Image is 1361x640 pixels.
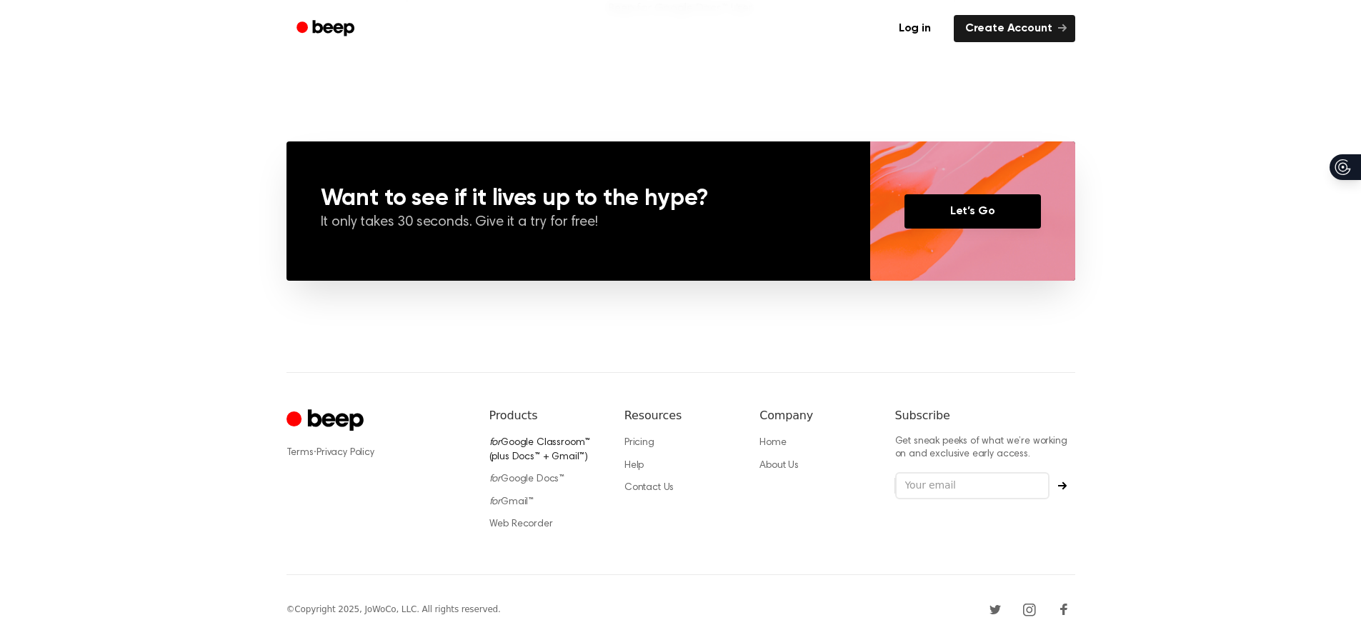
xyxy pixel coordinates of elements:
i: for [489,474,502,484]
input: Your email [895,472,1050,499]
p: It only takes 30 seconds. Give it a try for free! [321,213,836,233]
a: Home [759,438,786,448]
a: Beep [286,15,367,43]
h6: Products [489,407,602,424]
a: Contact Us [624,483,674,493]
a: Twitter [984,598,1007,621]
h3: Want to see if it lives up to the hype? [321,187,836,210]
a: Terms [286,448,314,458]
a: Create Account [954,15,1075,42]
a: Facebook [1052,598,1075,621]
i: for [489,497,502,507]
a: forGoogle Docs™ [489,474,565,484]
button: Subscribe [1050,481,1075,490]
a: Log in [884,12,945,45]
a: Let’s Go [904,194,1041,229]
p: Get sneak peeks of what we’re working on and exclusive early access. [895,436,1075,461]
a: forGmail™ [489,497,534,507]
a: Web Recorder [489,519,553,529]
h6: Subscribe [895,407,1075,424]
a: Instagram [1018,598,1041,621]
h6: Resources [624,407,737,424]
a: Privacy Policy [316,448,374,458]
div: © Copyright 2025, JoWoCo, LLC. All rights reserved. [286,603,501,616]
div: · [286,446,467,460]
a: Pricing [624,438,654,448]
i: for [489,438,502,448]
a: About Us [759,461,799,471]
h6: Company [759,407,872,424]
a: Cruip [286,407,367,435]
a: forGoogle Classroom™ (plus Docs™ + Gmail™) [489,438,591,462]
a: Help [624,461,644,471]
